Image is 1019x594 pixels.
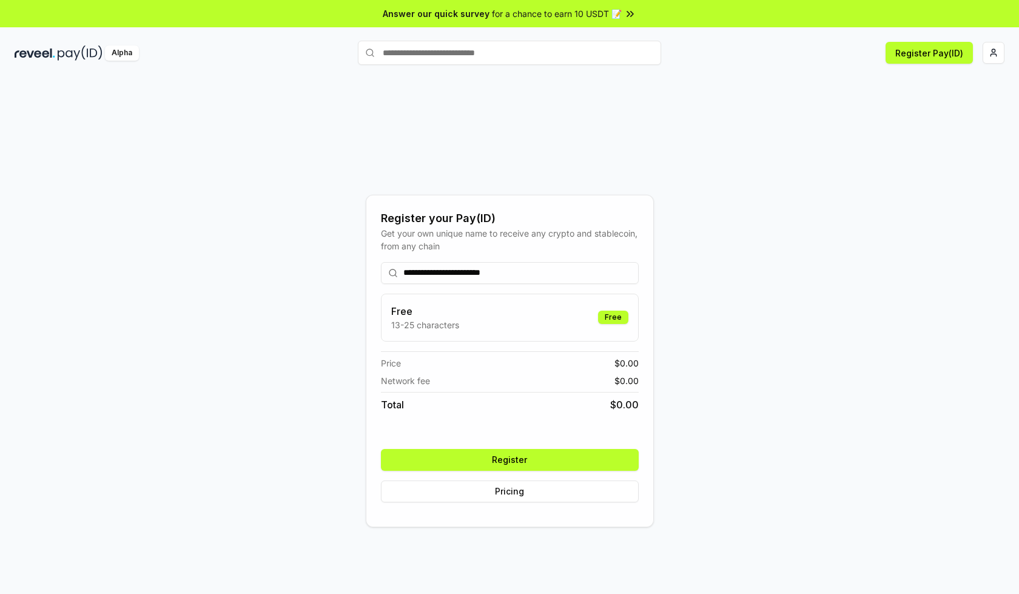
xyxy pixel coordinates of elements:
span: $ 0.00 [614,357,639,370]
span: Answer our quick survey [383,7,489,20]
div: Alpha [105,46,139,61]
div: Free [598,311,628,324]
h3: Free [391,304,459,319]
button: Pricing [381,481,639,502]
span: $ 0.00 [614,374,639,387]
span: Total [381,397,404,412]
span: Network fee [381,374,430,387]
button: Register [381,449,639,471]
img: reveel_dark [15,46,55,61]
span: for a chance to earn 10 USDT 📝 [492,7,622,20]
span: Price [381,357,401,370]
div: Register your Pay(ID) [381,210,639,227]
button: Register Pay(ID) [886,42,973,64]
img: pay_id [58,46,103,61]
div: Get your own unique name to receive any crypto and stablecoin, from any chain [381,227,639,252]
span: $ 0.00 [610,397,639,412]
p: 13-25 characters [391,319,459,331]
